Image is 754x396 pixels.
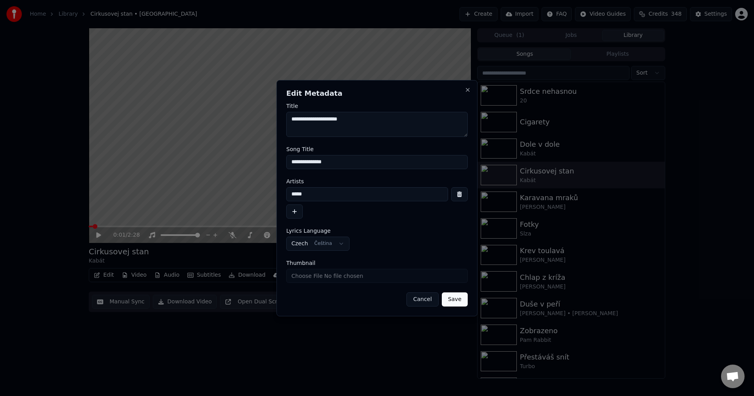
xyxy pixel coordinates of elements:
label: Artists [286,179,468,184]
span: Thumbnail [286,260,315,266]
button: Cancel [406,292,438,307]
h2: Edit Metadata [286,90,468,97]
span: Lyrics Language [286,228,331,234]
label: Title [286,103,468,109]
label: Song Title [286,146,468,152]
button: Save [442,292,468,307]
